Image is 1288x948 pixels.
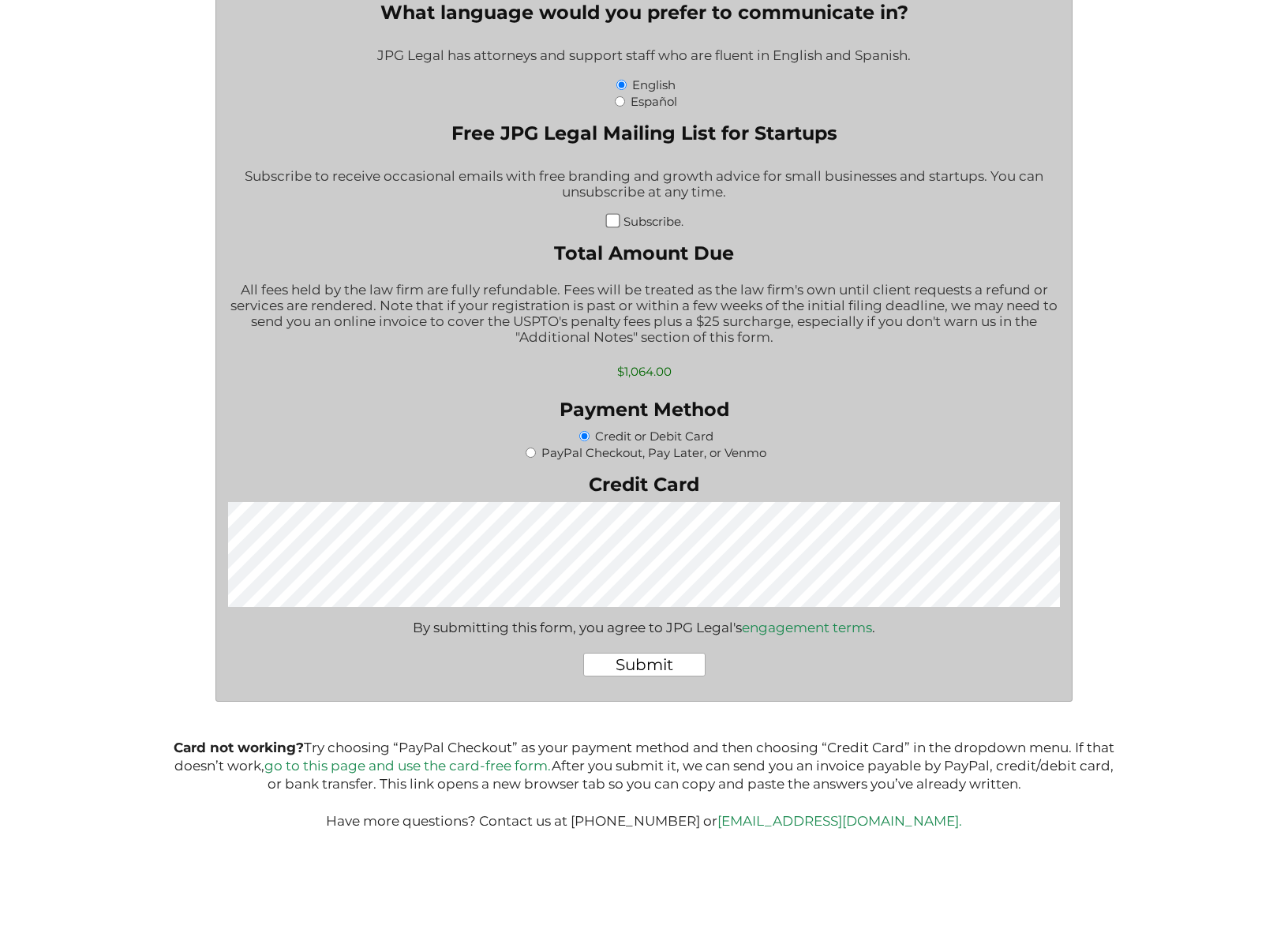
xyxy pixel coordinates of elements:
legend: Free JPG Legal Mailing List for Startups [451,122,837,144]
a: engagement terms [742,620,872,635]
div: JPG Legal has attorneys and support staff who are fluent in English and Spanish. [228,37,1061,76]
input: Submit [583,653,706,676]
a: go to this page and use the card-free form. [264,758,552,774]
label: Credit Card [228,473,1061,496]
label: English [632,77,676,92]
div: Subscribe to receive occasional emails with free branding and growth advice for small businesses ... [228,158,1061,212]
b: Card not working? [174,740,304,755]
div: All fees held by the law firm are fully refundable. Fees will be treated as the law firm's own un... [228,272,1061,358]
label: Español [631,94,677,109]
label: Total Amount Due [228,242,1061,264]
label: Subscribe. [623,214,683,229]
legend: What language would you prefer to communicate in? [380,1,908,24]
div: By submitting this form, you agree to JPG Legal's . [413,620,875,635]
a: [EMAIL_ADDRESS][DOMAIN_NAME]. [717,813,962,829]
label: PayPal Checkout, Pay Later, or Venmo [541,445,766,460]
legend: Payment Method [560,398,729,421]
p: Try choosing “PayPal Checkout” as your payment method and then choosing “Credit Card” in the drop... [167,739,1121,830]
label: Credit or Debit Card [595,429,713,444]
